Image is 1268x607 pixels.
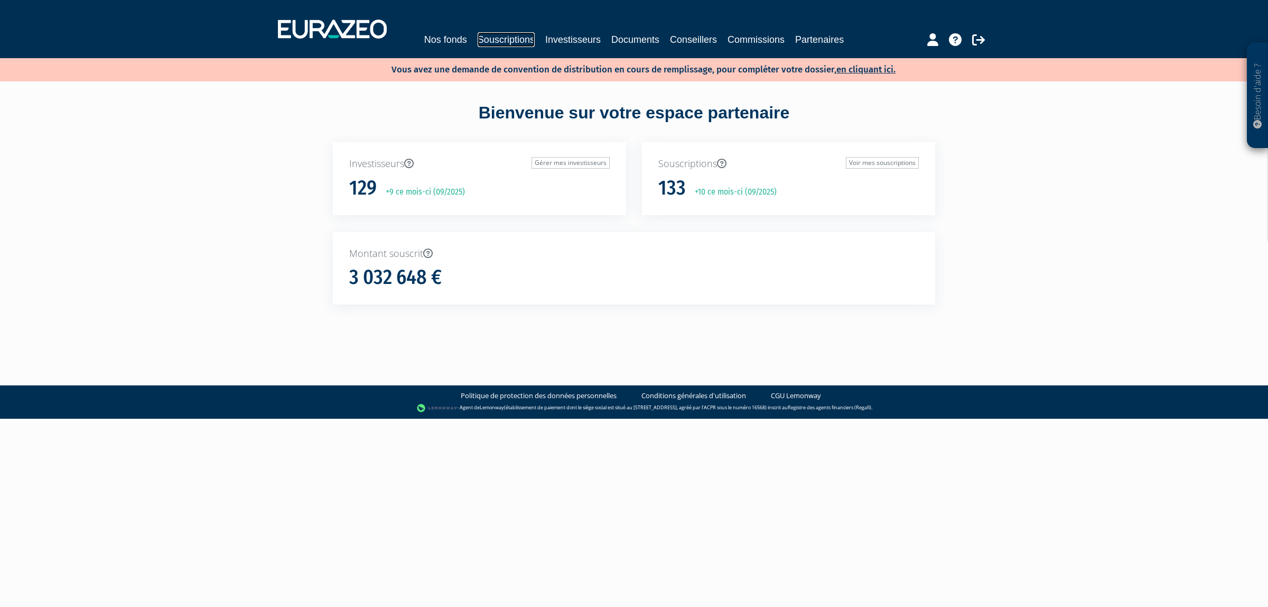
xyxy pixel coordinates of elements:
[378,186,465,198] p: +9 ce mois-ci (09/2025)
[11,403,1257,413] div: - Agent de (établissement de paiement dont le siège social est situé au [STREET_ADDRESS], agréé p...
[641,391,746,401] a: Conditions générales d'utilisation
[424,32,467,47] a: Nos fonds
[771,391,821,401] a: CGU Lemonway
[846,157,919,169] a: Voir mes souscriptions
[361,61,896,76] p: Vous avez une demande de convention de distribution en cours de remplissage, pour compléter votre...
[836,64,896,75] a: en cliquant ici.
[658,177,686,199] h1: 133
[687,186,777,198] p: +10 ce mois-ci (09/2025)
[532,157,610,169] a: Gérer mes investisseurs
[611,32,659,47] a: Documents
[349,157,610,171] p: Investisseurs
[325,101,943,142] div: Bienvenue sur votre espace partenaire
[545,32,601,47] a: Investisseurs
[417,403,458,413] img: logo-lemonway.png
[788,404,871,411] a: Registre des agents financiers (Regafi)
[480,404,504,411] a: Lemonway
[461,391,617,401] a: Politique de protection des données personnelles
[1252,48,1264,143] p: Besoin d'aide ?
[670,32,717,47] a: Conseillers
[349,247,919,261] p: Montant souscrit
[478,32,535,47] a: Souscriptions
[278,20,387,39] img: 1732889491-logotype_eurazeo_blanc_rvb.png
[349,266,442,289] h1: 3 032 648 €
[728,32,785,47] a: Commissions
[658,157,919,171] p: Souscriptions
[795,32,844,47] a: Partenaires
[349,177,377,199] h1: 129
